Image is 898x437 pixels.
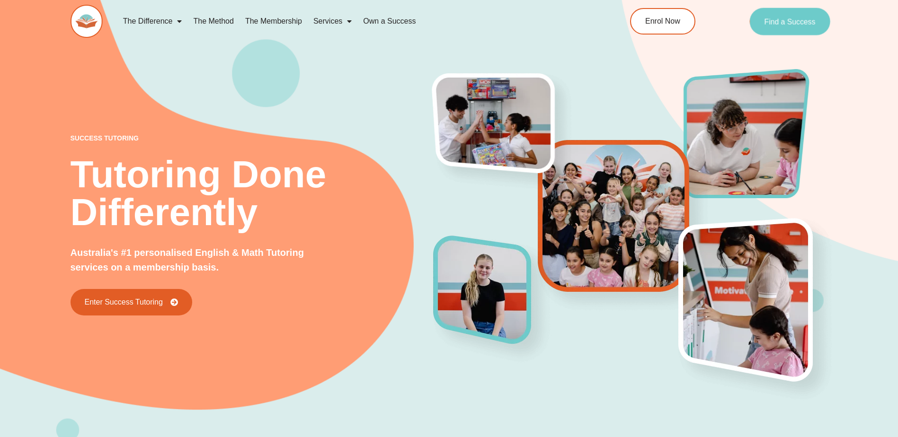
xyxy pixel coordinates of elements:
span: Find a Success [765,17,816,25]
h2: Tutoring Done Differently [71,156,434,231]
nav: Menu [117,10,587,32]
a: Own a Success [357,10,421,32]
a: The Difference [117,10,188,32]
a: Enter Success Tutoring [71,289,192,315]
a: Enrol Now [630,8,695,35]
a: The Method [187,10,239,32]
a: Find a Success [750,8,831,35]
p: Australia's #1 personalised English & Math Tutoring services on a membership basis. [71,245,336,275]
a: Services [308,10,357,32]
span: Enter Success Tutoring [85,298,163,306]
iframe: Chat Widget [851,392,898,437]
p: success tutoring [71,135,434,141]
span: Enrol Now [645,17,680,25]
a: The Membership [240,10,308,32]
